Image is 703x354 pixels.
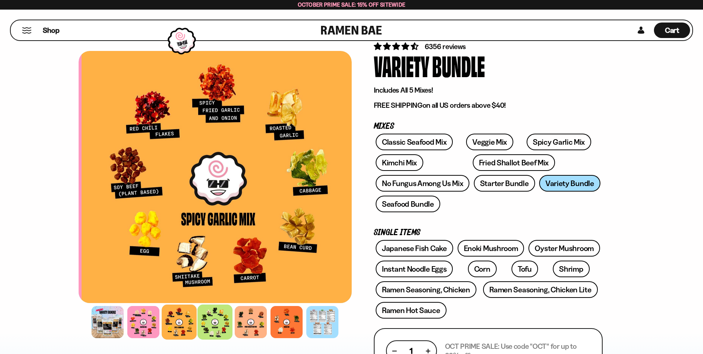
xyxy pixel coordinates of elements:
[22,27,32,34] button: Mobile Menu Trigger
[483,281,597,298] a: Ramen Seasoning, Chicken Lite
[528,240,600,257] a: Oyster Mushroom
[374,101,603,110] p: on all US orders above $40!
[376,196,440,212] a: Seafood Bundle
[376,154,423,171] a: Kimchi Mix
[374,86,603,95] p: Includes All 5 Mixes!
[374,229,603,236] p: Single Items
[473,154,555,171] a: Fried Shallot Beef Mix
[376,240,453,257] a: Japanese Fish Cake
[43,25,59,35] span: Shop
[376,302,447,319] a: Ramen Hot Sauce
[527,134,591,150] a: Spicy Garlic Mix
[432,52,485,79] div: Bundle
[376,134,453,150] a: Classic Seafood Mix
[376,175,469,192] a: No Fungus Among Us Mix
[376,281,476,298] a: Ramen Seasoning, Chicken
[298,1,406,8] span: October Prime Sale: 15% off Sitewide
[376,261,453,277] a: Instant Noodle Eggs
[511,261,538,277] a: Tofu
[466,134,513,150] a: Veggie Mix
[43,23,59,38] a: Shop
[374,52,429,79] div: Variety
[468,261,497,277] a: Corn
[553,261,589,277] a: Shrimp
[458,240,524,257] a: Enoki Mushroom
[474,175,535,192] a: Starter Bundle
[665,26,679,35] span: Cart
[374,123,603,130] p: Mixes
[654,20,690,40] div: Cart
[374,101,423,110] strong: FREE SHIPPING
